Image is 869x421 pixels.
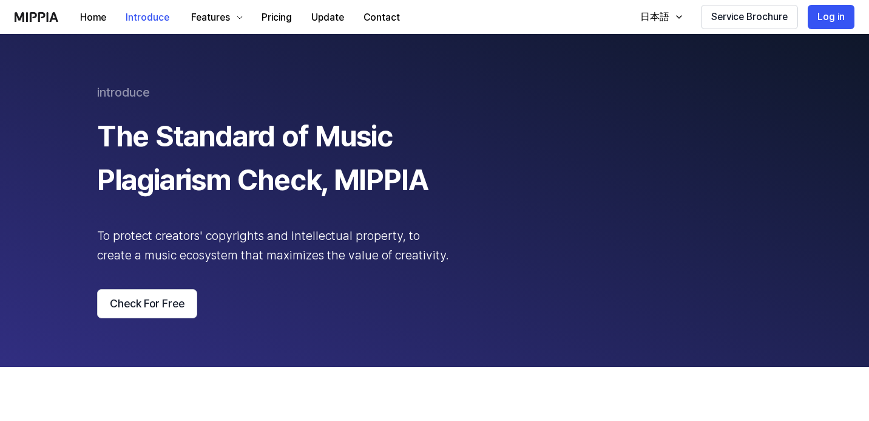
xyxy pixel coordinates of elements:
[808,5,854,29] button: Log in
[302,5,354,30] button: Update
[189,10,232,25] div: Features
[15,12,58,22] img: logo
[116,5,179,30] button: Introduce
[97,83,772,102] div: introduce
[97,289,197,318] button: Check For Free
[252,5,302,30] button: Pricing
[179,5,252,30] button: Features
[302,1,354,34] a: Update
[701,5,798,29] button: Service Brochure
[97,289,772,318] a: Check For Free
[97,226,449,265] div: To protect creators' copyrights and intellectual property, to create a music ecosystem that maxim...
[70,5,116,30] button: Home
[354,5,410,30] button: Contact
[116,1,179,34] a: Introduce
[638,10,672,24] div: 日本語
[628,5,691,29] button: 日本語
[97,114,449,202] div: The Standard of Music Plagiarism Check, MIPPIA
